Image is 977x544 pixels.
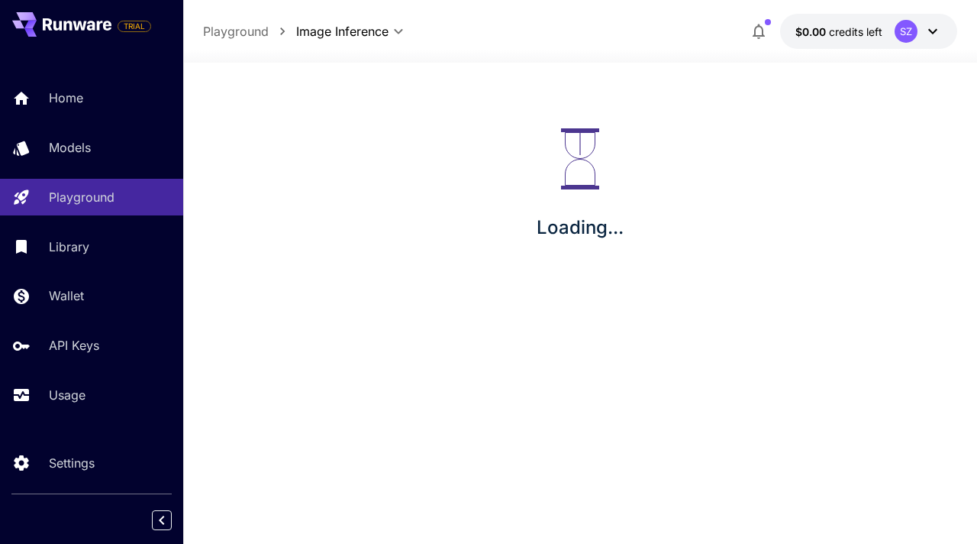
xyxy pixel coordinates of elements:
[49,238,89,256] p: Library
[49,454,95,472] p: Settings
[537,214,624,241] p: Loading...
[203,22,296,40] nav: breadcrumb
[118,17,151,35] span: Add your payment card to enable full platform functionality.
[780,14,957,49] button: $0.00SZ
[49,188,114,206] p: Playground
[118,21,150,32] span: TRIAL
[895,20,917,43] div: SZ
[795,24,882,40] div: $0.00
[49,336,99,355] p: API Keys
[49,386,85,404] p: Usage
[49,138,91,157] p: Models
[203,22,269,40] a: Playground
[152,510,172,530] button: Collapse sidebar
[296,22,389,40] span: Image Inference
[795,25,829,38] span: $0.00
[49,89,83,107] p: Home
[163,507,183,534] div: Collapse sidebar
[829,25,882,38] span: credits left
[49,287,84,305] p: Wallet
